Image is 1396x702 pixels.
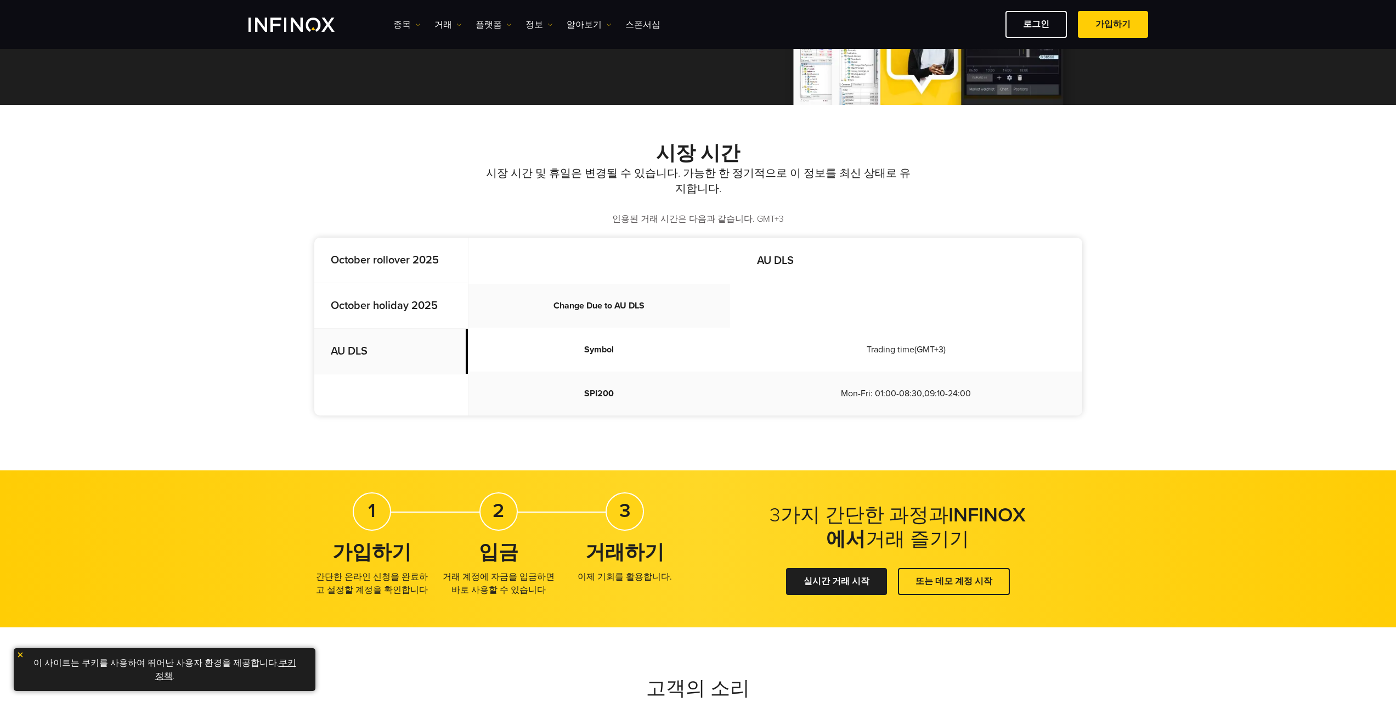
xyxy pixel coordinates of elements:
p: 이 사이트는 쿠키를 사용하여 뛰어난 사용자 환경을 제공합니다. . [19,654,310,686]
strong: 입금 [479,541,518,564]
a: 로그인 [1005,11,1067,38]
a: 알아보기 [567,18,612,31]
strong: October rollover 2025 [331,254,439,267]
a: 스폰서십 [625,18,660,31]
a: INFINOX Logo [248,18,360,32]
td: SPI200 [468,372,730,415]
strong: 3 [619,499,631,523]
a: 정보 [525,18,553,31]
a: 가입하기 [1078,11,1148,38]
td: Mon-Fri: 01:00-08:30,09:10-24:00 [730,372,1082,415]
a: 또는 데모 계정 시작 [898,568,1010,595]
strong: AU DLS [757,254,794,267]
a: 실시간 거래 시작 [786,568,887,595]
h2: 3가지 간단한 과정과 거래 즐기기 [761,503,1035,552]
strong: 시장 시간 [656,142,740,165]
strong: INFINOX에서 [826,503,1026,551]
td: Symbol [468,328,730,372]
p: 이제 기회를 활용합니다. [567,570,683,583]
strong: October holiday 2025 [331,299,438,312]
p: 인용된 거래 시간은 다음과 같습니다. GMT+3 [314,213,1082,226]
strong: 2 [493,499,504,523]
td: Trading time(GMT+3) [730,328,1082,372]
strong: 거래하기 [585,541,664,564]
td: Change Due to AU DLS [468,284,730,328]
h2: 고객의 소리 [314,677,1082,701]
strong: 1 [368,499,376,523]
img: yellow close icon [16,651,24,659]
strong: 가입하기 [332,541,411,564]
a: 플랫폼 [476,18,512,31]
p: 거래 계정에 자금을 입금하면 바로 사용할 수 있습니다 [440,570,556,597]
a: 종목 [393,18,421,31]
p: 시장 시간 및 휴일은 변경될 수 있습니다. 가능한 한 정기적으로 이 정보를 최신 상태로 유지합니다. [482,166,915,196]
p: 간단한 온라인 신청을 완료하고 설정할 계정을 확인합니다 [314,570,430,597]
a: 거래 [434,18,462,31]
strong: AU DLS [331,345,368,358]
